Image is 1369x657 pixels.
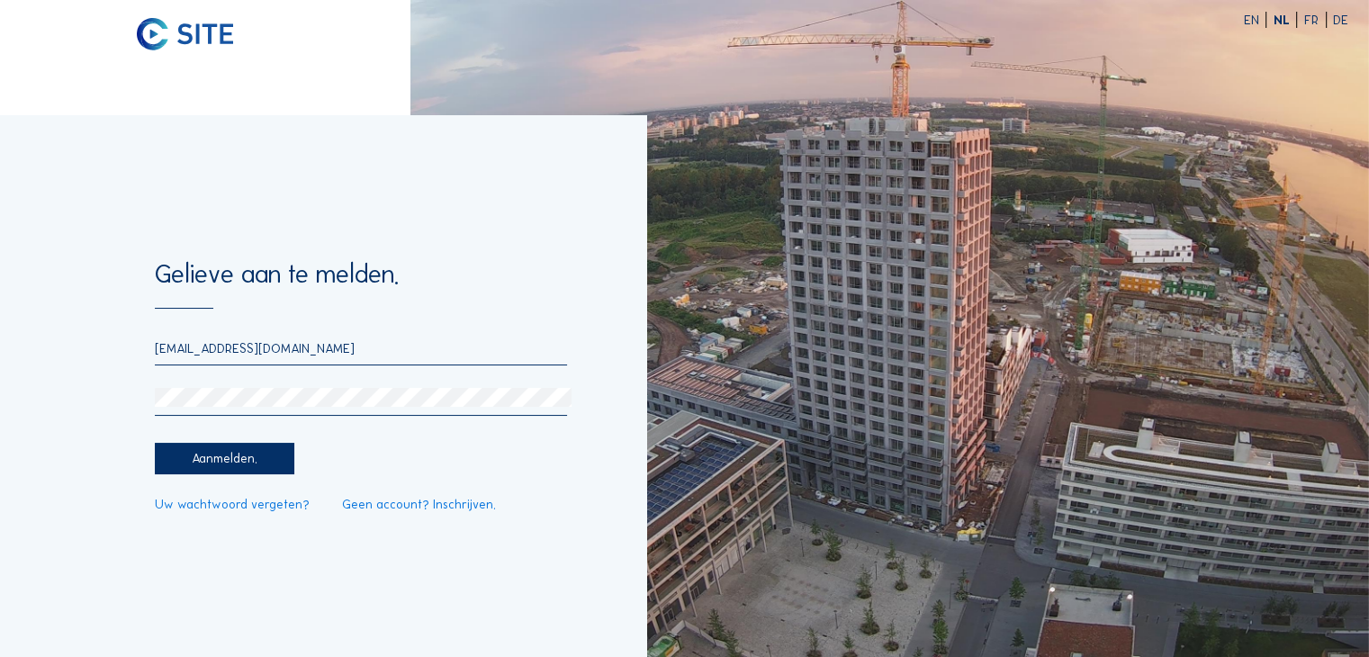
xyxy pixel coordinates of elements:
input: E-mail [155,340,568,356]
div: Aanmelden. [155,443,294,473]
div: Gelieve aan te melden. [155,262,568,309]
div: FR [1304,13,1327,26]
img: C-SITE logo [137,18,232,50]
div: NL [1274,13,1298,26]
div: EN [1244,13,1267,26]
div: DE [1333,13,1348,26]
a: Uw wachtwoord vergeten? [155,498,310,510]
a: Geen account? Inschrijven. [342,498,496,510]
